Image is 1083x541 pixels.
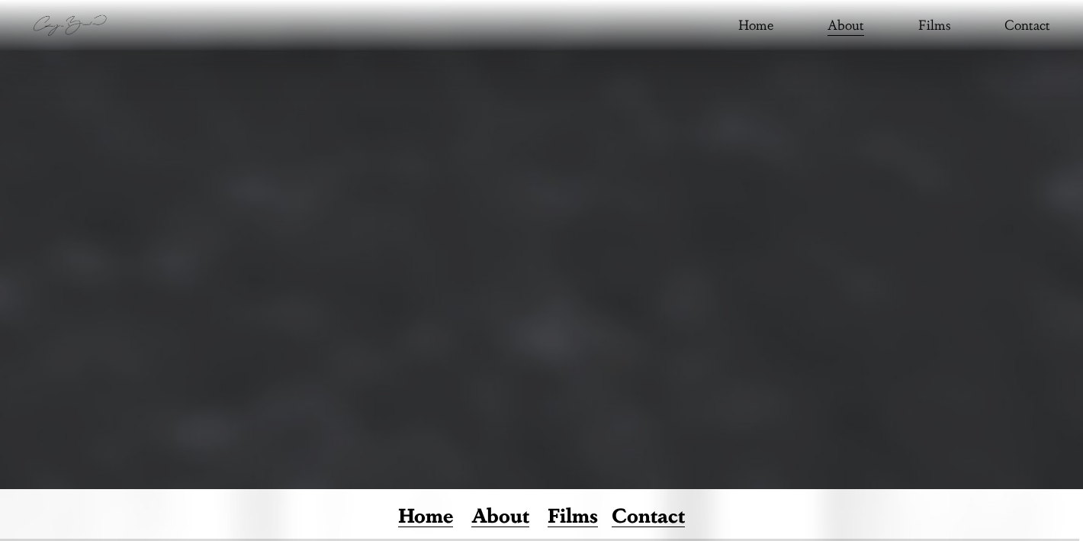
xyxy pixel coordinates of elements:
a: Home [738,13,773,37]
img: Camryn Bradshaw Films [33,11,107,40]
a: Home [398,505,453,525]
a: Contact [1004,13,1050,37]
a: Contact [612,505,685,525]
a: About [471,505,529,525]
a: Films [548,505,598,525]
a: About [828,13,864,37]
a: Films [918,13,950,37]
